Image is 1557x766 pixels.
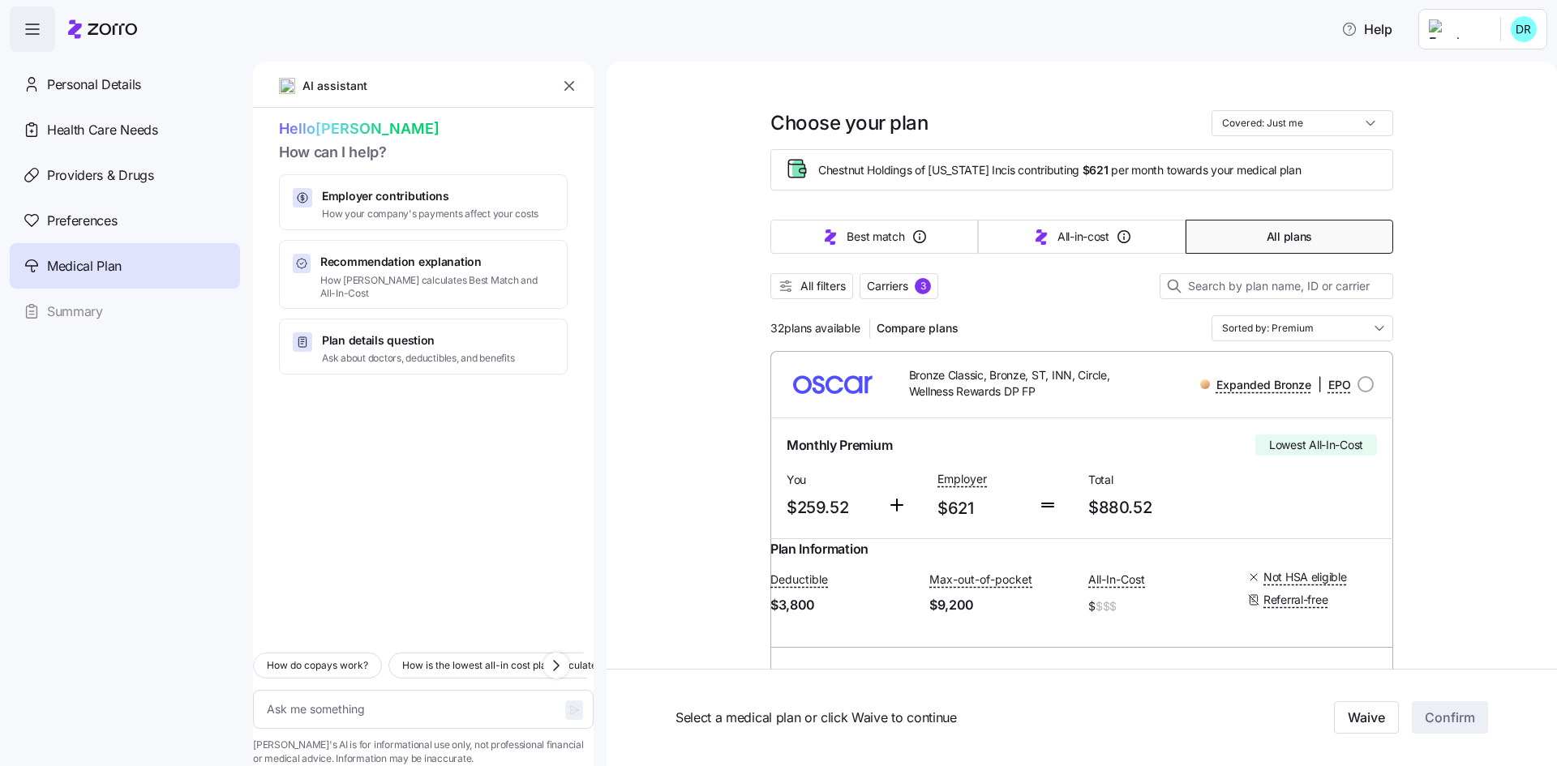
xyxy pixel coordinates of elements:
span: Employer contributions [322,188,538,204]
img: Oscar [783,365,883,404]
img: ai-icon.png [279,78,295,94]
span: Recommendation explanation [320,254,554,270]
button: Compare plans [870,315,965,341]
span: Medical Plan [47,256,122,276]
img: fd093e2bdb90700abee466f9f392cb12 [1511,16,1537,42]
span: $880.52 [1088,494,1226,521]
span: Max-out-of-pocket [929,571,1032,588]
span: How your company's payments affect your costs [322,208,538,221]
span: Employer [937,471,987,487]
button: Confirm [1412,702,1488,734]
button: Carriers3 [860,273,938,299]
span: ID: [1092,667,1216,687]
a: Medical Plan [10,243,240,289]
span: Personal Details [47,75,141,95]
button: Waive [1334,702,1399,734]
h1: Choose your plan [770,110,928,135]
span: AI assistant [302,77,368,95]
span: Compare plans [877,320,959,336]
span: $621 [1083,162,1109,178]
input: Order by dropdown [1212,315,1393,341]
span: How [PERSON_NAME] calculates Best Match and All-In-Cost [320,274,554,302]
div: 3 [915,278,931,294]
button: Help [1328,13,1405,45]
span: All plans [1267,229,1312,245]
span: You [787,472,874,488]
span: Carriers [867,278,908,294]
span: Confirm [1425,708,1475,728]
span: 32 plans available [770,320,860,336]
span: $259.52 [787,494,874,521]
span: [PERSON_NAME]'s AI is for informational use only, not professional financial or medical advice. I... [253,738,594,766]
span: $ [1088,595,1234,618]
span: Plan Information [770,539,869,559]
span: All-In-Cost [1088,571,1145,588]
span: How is the lowest all-in cost plan calculated? [402,657,607,674]
span: EPO [1328,377,1351,393]
span: Health Care Needs [47,120,158,140]
span: Bronze Classic, Bronze, ST, INN, Circle, Wellness Rewards DP FP [909,367,1126,400]
span: All filters [800,278,846,294]
span: $$$ [1096,598,1117,614]
span: $621 [937,495,1025,522]
span: Plan details question [322,332,514,349]
span: Preferences [47,211,117,231]
span: Expanded Bronze [1216,377,1311,393]
img: Employer logo [1429,19,1487,39]
span: Select a medical plan or click Waive to continue [676,708,1213,728]
span: 74289NY2770010 [1109,667,1216,687]
span: Chestnut Holdings of [US_STATE] Inc is contributing per month towards your medical plan [818,162,1302,178]
span: How do copays work? [267,657,368,674]
span: How can I help? [279,141,568,165]
span: All-in-cost [1057,229,1109,245]
span: Deductible [770,571,828,588]
span: Not HSA eligible [1263,569,1347,585]
a: Personal Details [10,62,240,107]
a: Providers & Drugs [10,152,240,198]
span: Total [1088,472,1226,488]
input: Search by plan name, ID or carrier [1160,273,1393,299]
div: | [1200,374,1351,395]
span: Providers & Drugs [47,165,154,186]
span: Help [1341,19,1392,39]
span: $9,200 [929,595,1075,615]
a: Preferences [10,198,240,243]
span: $3,800 [770,595,916,615]
a: Health Care Needs [10,107,240,152]
span: Monthly Premium [787,435,892,456]
button: How do copays work? [253,653,382,678]
span: Ask about doctors, deductibles, and benefits [322,352,514,366]
span: Lowest All-In-Cost [1269,437,1363,453]
button: How is the lowest all-in cost plan calculated? [388,653,621,678]
button: All filters [770,273,853,299]
span: Hello [PERSON_NAME] [279,118,568,141]
span: Waive [1348,708,1385,728]
span: Referral-free [1263,592,1328,608]
span: Best match [847,229,904,245]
